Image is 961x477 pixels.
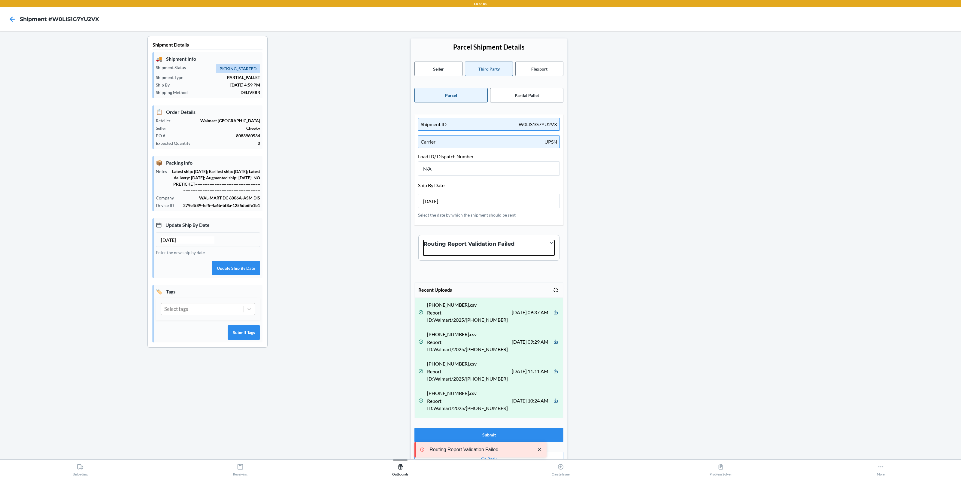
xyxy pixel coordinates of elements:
p: Order Details [156,108,260,116]
div: Receiving [233,461,247,476]
p: PO # [156,132,170,139]
p: [DATE] 10:24 AM [512,397,548,404]
span: 📋 [156,108,162,116]
p: Latest ship: [DATE]; Earliest ship: [DATE]; Latest delivery: [DATE]; Augmented ship: [DATE]; NO P... [172,168,260,193]
p: Enter the new ship by date [156,249,260,256]
div: Select tags [164,305,188,313]
p: Shipment ID [421,121,447,128]
p: Shipment Details [153,41,262,50]
button: Parcel [414,88,488,102]
p: Select the date by which the shipment should be sent [418,212,560,218]
p: Ship By [156,82,174,88]
button: Third Party [465,62,513,76]
button: Submit Tags [228,325,260,340]
button: Download [552,338,559,345]
span: PICKING_STARTED [216,64,260,73]
p: Notes [156,168,172,175]
input: MM/DD/YYYY [423,198,477,205]
button: Create Issue [480,460,641,476]
p: PARTIAL_PALLET [188,74,260,81]
div: More [877,461,885,476]
p: Report ID : Walmart/2025/[PHONE_NUMBER].csv [427,309,508,324]
p: DELIVERR [193,89,260,96]
p: Device ID [156,202,179,208]
p: 0 [195,140,260,146]
button: More [801,460,961,476]
p: Routing Report Validation Failed [429,447,530,453]
button: Download [552,308,559,316]
p: Cheeky [171,125,260,131]
p: Shipment Status [156,64,191,71]
p: Recent Uploads [418,286,452,293]
p: WAL-MART DC 6006A-ASM DIS [179,195,260,201]
p: Walmart [GEOGRAPHIC_DATA] [175,117,260,124]
p: Company [156,195,179,201]
p: Packing Info [156,159,260,167]
p: W0LIS1G7YU2VX [519,121,557,128]
p: [PHONE_NUMBER].csv [427,390,508,397]
p: Report ID : Walmart/2025/[PHONE_NUMBER].csv [427,368,508,382]
button: Flexport [515,62,563,76]
p: Load ID/ Dispatch Number [418,153,560,160]
button: Receiving [160,460,320,476]
button: Update Ship By Date [212,261,260,275]
p: Seller [156,125,171,131]
h4: Shipment #W0LIS1G7YU2VX [20,15,99,23]
div: Create Issue [552,461,570,476]
p: Shipment Type [156,74,188,81]
p: Parcel Shipment Details [414,42,563,52]
p: Retailer [156,117,175,124]
div: Unloading [73,461,88,476]
p: LAX1RS [474,1,487,7]
input: Enter Load ID/Dispatch Number or N/A if not available [418,161,560,176]
p: [DATE] 09:29 AM [512,338,548,345]
p: Report ID : Walmart/2025/[PHONE_NUMBER].csv [427,397,508,412]
div: Problem Solver [710,461,732,476]
button: Problem Solver [641,460,801,476]
p: [DATE] 09:37 AM [512,309,548,316]
p: Shipping Method [156,89,193,96]
p: [DATE] 4:59 PM [174,82,260,88]
p: Carrier [421,138,435,145]
p: 8083960534 [170,132,260,139]
p: Tags [156,287,260,296]
button: Download [552,397,559,404]
p: [PHONE_NUMBER].csv [427,360,508,367]
p: [PHONE_NUMBER].csv [427,331,508,338]
p: Update Ship By Date [156,221,260,229]
p: Shipment Info [156,55,260,63]
p: [DATE] 11:11 AM [512,368,548,375]
p: Report ID : Walmart/2025/[PHONE_NUMBER].csv [427,339,508,353]
button: Outbounds [320,460,480,476]
button: Partial Pallet [490,88,563,102]
p: Expected Quantity [156,140,195,146]
h4: Routing Report Validation Failed [423,240,554,248]
span: 📦 [156,159,162,167]
div: Outbounds [392,461,408,476]
span: 🚚 [156,55,162,63]
p: [PHONE_NUMBER].csv [427,301,508,308]
p: UPSN [544,138,557,145]
input: MM/DD/YYYY [161,236,214,244]
span: 🏷️ [156,287,162,296]
svg: close toast [536,447,542,453]
p: Ship By Date [418,182,560,189]
button: Routing Report Validation Failed [423,240,554,256]
button: Download [552,367,559,375]
p: 279ef589-fef5-4a6b-bf8a-1255db6fe1b1 [179,202,260,208]
button: Seller [414,62,462,76]
button: Refresh list [552,286,559,294]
